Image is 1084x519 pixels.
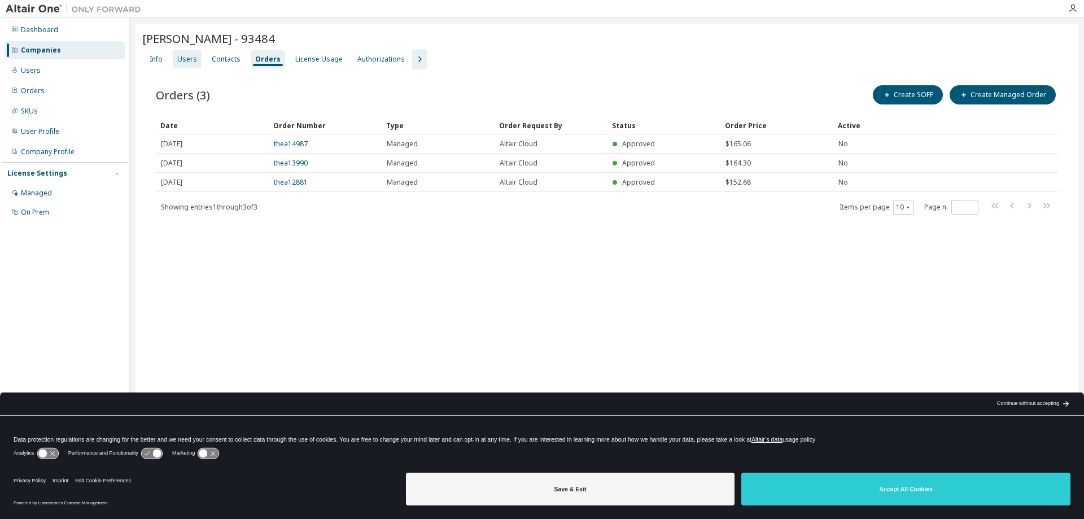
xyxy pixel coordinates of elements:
[950,85,1056,104] button: Create Managed Order
[612,116,716,134] div: Status
[386,116,490,134] div: Type
[387,139,418,149] span: Managed
[177,55,197,64] div: Users
[273,116,377,134] div: Order Number
[838,159,848,168] span: No
[7,169,67,178] div: License Settings
[500,139,537,149] span: Altair Cloud
[161,159,182,168] span: [DATE]
[725,116,829,134] div: Order Price
[142,30,275,46] span: [PERSON_NAME] - 93484
[156,87,210,103] span: Orders (3)
[873,85,943,104] button: Create SOFF
[838,178,848,187] span: No
[725,139,751,149] span: $165.06
[725,178,751,187] span: $152.68
[21,25,58,34] div: Dashboard
[840,200,914,215] span: Items per page
[387,159,418,168] span: Managed
[255,55,281,64] div: Orders
[896,203,911,212] button: 10
[150,55,163,64] div: Info
[160,116,264,134] div: Date
[274,158,308,168] a: thea13990
[21,127,59,136] div: User Profile
[725,159,751,168] span: $164.30
[21,208,49,217] div: On Prem
[838,139,848,149] span: No
[387,178,418,187] span: Managed
[21,66,41,75] div: Users
[161,178,182,187] span: [DATE]
[295,55,343,64] div: License Usage
[161,139,182,149] span: [DATE]
[924,200,978,215] span: Page n.
[21,86,45,95] div: Orders
[838,116,990,134] div: Active
[622,177,655,187] span: Approved
[622,158,655,168] span: Approved
[274,177,308,187] a: thea12881
[274,139,308,149] a: thea14987
[500,159,537,168] span: Altair Cloud
[21,46,61,55] div: Companies
[6,3,147,15] img: Altair One
[357,55,405,64] div: Authorizations
[622,139,655,149] span: Approved
[161,202,257,212] span: Showing entries 1 through 3 of 3
[21,107,38,116] div: SKUs
[212,55,241,64] div: Contacts
[21,189,52,198] div: Managed
[500,178,537,187] span: Altair Cloud
[21,147,75,156] div: Company Profile
[499,116,603,134] div: Order Request By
